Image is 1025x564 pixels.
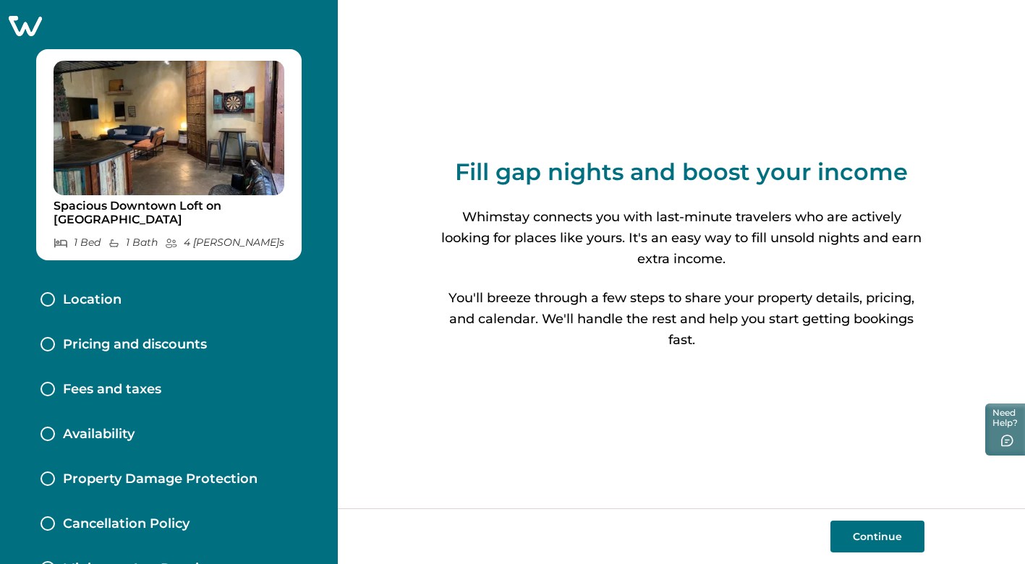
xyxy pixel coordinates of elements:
[438,207,924,270] p: Whimstay connects you with last-minute travelers who are actively looking for places like yours. ...
[438,288,924,351] p: You'll breeze through a few steps to share your property details, pricing, and calendar. We'll ha...
[54,61,284,195] img: propertyImage_Spacious Downtown Loft on 3rd Street
[63,337,207,353] p: Pricing and discounts
[63,516,190,532] p: Cancellation Policy
[108,236,158,249] p: 1 Bath
[455,158,908,187] p: Fill gap nights and boost your income
[54,236,101,249] p: 1 Bed
[63,292,122,308] p: Location
[63,427,135,443] p: Availability
[830,521,924,552] button: Continue
[63,471,258,487] p: Property Damage Protection
[165,236,284,249] p: 4 [PERSON_NAME] s
[63,382,161,398] p: Fees and taxes
[54,199,284,227] p: Spacious Downtown Loft on [GEOGRAPHIC_DATA]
